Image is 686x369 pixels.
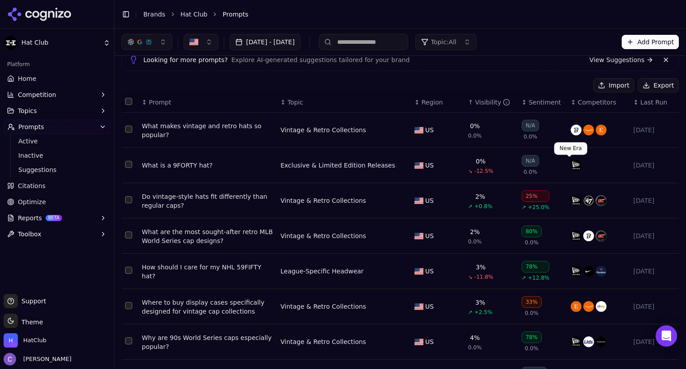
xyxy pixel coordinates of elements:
[476,263,485,272] div: 3%
[523,168,537,176] span: 0.0%
[633,337,675,346] div: [DATE]
[464,92,518,113] th: brandMentionRate
[280,302,366,311] a: Vintage & Retro Collections
[23,336,46,344] span: HatClub
[143,10,661,19] nav: breadcrumb
[523,133,537,140] span: 0.0%
[125,267,132,274] button: Select row 186
[474,309,493,316] span: +2.5%
[4,333,18,348] img: HatClub
[277,92,411,113] th: Topic
[125,337,132,344] button: Select row 184
[4,353,71,365] button: Open user button
[468,132,482,139] span: 0.0%
[21,39,100,47] span: Hat Club
[422,98,443,107] span: Region
[633,231,675,240] div: [DATE]
[4,227,110,241] button: Toolbox
[596,336,607,347] img: mitchell & ness
[142,227,273,245] a: What are the most sought-after retro MLB World Series cap designs?
[4,71,110,86] a: Home
[18,137,96,146] span: Active
[656,325,677,347] div: Open Intercom Messenger
[18,151,96,160] span: Inactive
[529,98,564,107] div: Sentiment
[142,333,273,351] a: Why are 90s World Series caps especially popular?
[414,98,461,107] div: ↕Region
[4,179,110,193] a: Citations
[4,195,110,209] a: Optimize
[425,267,434,276] span: US
[425,302,434,311] span: US
[414,339,423,345] img: US flag
[522,274,526,281] span: ↗
[476,157,485,166] div: 0%
[571,125,581,135] img: mlb shop
[522,226,542,237] div: 80%
[18,214,42,222] span: Reports
[414,268,423,275] img: US flag
[15,149,100,162] a: Inactive
[280,196,366,205] a: Vintage & Retro Collections
[522,261,549,273] div: 78%
[142,263,273,281] div: How should I care for my NHL 59FIFTY hat?
[633,267,675,276] div: [DATE]
[622,35,679,49] button: Add Prompt
[46,215,62,221] span: BETA
[143,55,228,64] span: Looking for more prompts?
[125,98,132,105] button: Select all rows
[522,190,549,202] div: 25%
[280,267,364,276] div: League-Specific Headwear
[571,266,581,277] img: new era
[425,196,434,205] span: US
[522,296,542,308] div: 33%
[661,55,671,65] button: Dismiss banner
[4,57,110,71] div: Platform
[18,90,56,99] span: Competition
[425,337,434,346] span: US
[475,192,485,201] div: 2%
[288,98,303,107] span: Topic
[222,10,248,19] span: Prompts
[583,125,594,135] img: amazon
[18,297,46,306] span: Support
[4,120,110,134] button: Prompts
[142,192,273,210] a: Do vintage-style hats fit differently than regular caps?
[143,11,165,18] a: Brands
[18,122,44,131] span: Prompts
[468,273,473,281] span: ↘
[18,165,96,174] span: Suggestions
[475,98,510,107] div: Visibility
[571,301,581,312] img: etsy
[125,302,132,309] button: Select row 187
[280,231,366,240] a: Vintage & Retro Collections
[142,122,273,139] div: What makes vintage and retro hats so popular?
[583,231,594,241] img: mlb shop
[18,106,37,115] span: Topics
[522,120,539,131] div: N/A
[528,204,549,211] span: +25.0%
[142,98,273,107] div: ↕Prompt
[414,233,423,239] img: US flag
[280,337,366,346] a: Vintage & Retro Collections
[18,181,46,190] span: Citations
[571,195,581,206] img: new era
[15,135,100,147] a: Active
[468,309,473,316] span: ↗
[425,231,434,240] span: US
[571,336,581,347] img: new era
[633,161,675,170] div: [DATE]
[138,92,277,113] th: Prompt
[525,345,539,352] span: 0.0%
[125,196,132,203] button: Select row 188
[142,161,273,170] div: What is a 9FORTY hat?
[522,204,526,211] span: ↗
[596,195,607,206] img: cap city
[189,38,198,46] img: United States
[230,34,301,50] button: [DATE] - [DATE]
[596,125,607,135] img: etsy
[583,195,594,206] img: 47 brand
[149,98,171,107] span: Prompt
[280,161,395,170] div: Exclusive & Limited Edition Releases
